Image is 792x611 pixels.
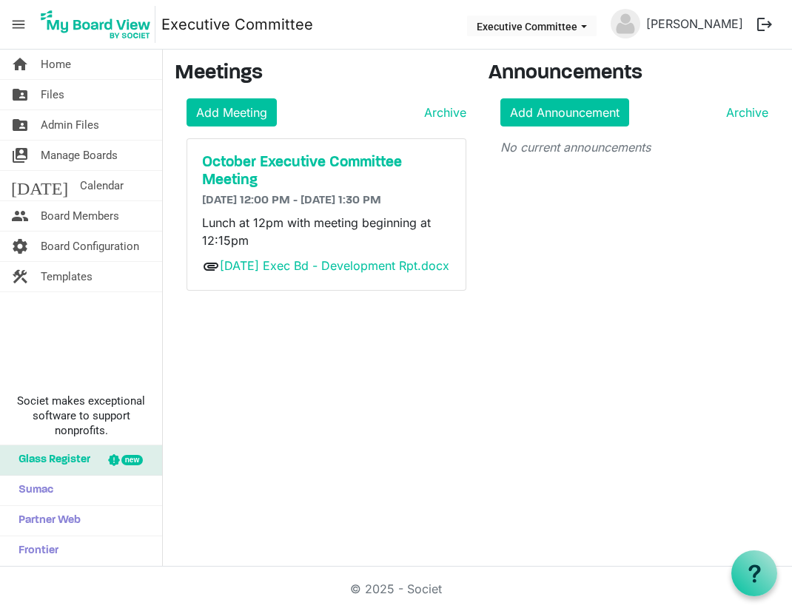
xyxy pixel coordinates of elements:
[7,394,155,438] span: Societ makes exceptional software to support nonprofits.
[121,455,143,465] div: new
[41,141,118,170] span: Manage Boards
[11,141,29,170] span: switch_account
[749,9,780,40] button: logout
[202,214,451,249] p: Lunch at 12pm with meeting beginning at 12:15pm
[175,61,466,87] h3: Meetings
[350,581,442,596] a: © 2025 - Societ
[11,476,53,505] span: Sumac
[500,138,768,156] p: No current announcements
[220,258,449,273] a: [DATE] Exec Bd - Development Rpt.docx
[41,232,139,261] span: Board Configuration
[500,98,629,126] a: Add Announcement
[4,10,33,38] span: menu
[11,232,29,261] span: settings
[467,16,597,36] button: Executive Committee dropdownbutton
[11,506,81,536] span: Partner Web
[41,110,99,140] span: Admin Files
[80,171,124,200] span: Calendar
[11,171,68,200] span: [DATE]
[41,50,71,79] span: Home
[720,104,768,121] a: Archive
[489,61,780,87] h3: Announcements
[202,154,451,189] a: October Executive Committee Meeting
[640,9,749,38] a: [PERSON_NAME]
[161,10,313,39] a: Executive Committee
[11,536,58,566] span: Frontier
[11,445,90,475] span: Glass Register
[36,6,155,43] img: My Board View Logo
[11,110,29,140] span: folder_shared
[11,80,29,109] span: folder_shared
[611,9,640,38] img: no-profile-picture.svg
[36,6,161,43] a: My Board View Logo
[41,80,64,109] span: Files
[202,194,451,208] h6: [DATE] 12:00 PM - [DATE] 1:30 PM
[11,262,29,291] span: construction
[11,50,29,79] span: home
[202,257,220,275] span: attachment
[41,201,119,231] span: Board Members
[418,104,466,121] a: Archive
[11,201,29,231] span: people
[41,262,93,291] span: Templates
[187,98,277,126] a: Add Meeting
